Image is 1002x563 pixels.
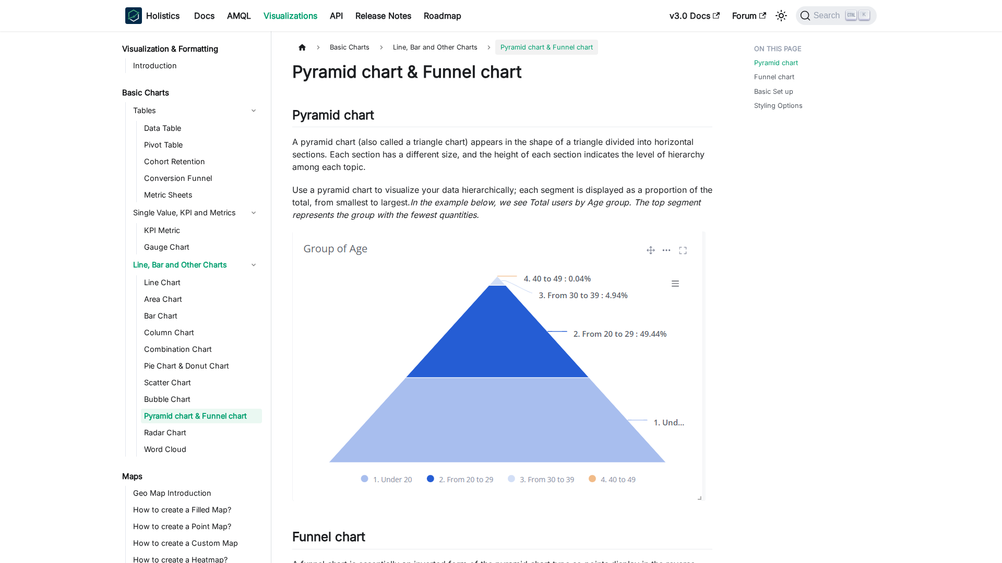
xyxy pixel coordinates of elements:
[141,121,262,136] a: Data Table
[292,40,312,55] a: Home page
[119,42,262,56] a: Visualization & Formatting
[141,375,262,390] a: Scatter Chart
[141,171,262,186] a: Conversion Funnel
[796,6,877,25] button: Search (Ctrl+K)
[130,58,262,73] a: Introduction
[141,138,262,152] a: Pivot Table
[119,85,262,100] a: Basic Charts
[754,58,798,68] a: Pyramid chart
[349,7,417,24] a: Release Notes
[417,7,468,24] a: Roadmap
[292,529,712,549] h2: Funnel chart
[221,7,257,24] a: AMQL
[125,7,142,24] img: Holistics
[141,154,262,169] a: Cohort Retention
[754,101,803,111] a: Styling Options
[141,409,262,423] a: Pyramid chart & Funnel chart
[130,519,262,534] a: How to create a Point Map?
[754,87,793,96] a: Basic Set up
[495,40,598,55] span: Pyramid chart & Funnel chart
[663,7,726,24] a: v3.0 Docs
[141,188,262,202] a: Metric Sheets
[141,292,262,307] a: Area Chart
[146,9,180,22] b: Holistics
[141,342,262,357] a: Combination Chart
[141,223,262,238] a: KPI Metric
[115,31,271,563] nav: Docs sidebar
[141,392,262,407] a: Bubble Chart
[125,7,180,24] a: HolisticsHolistics
[388,40,483,55] span: Line, Bar and Other Charts
[141,275,262,290] a: Line Chart
[130,486,262,500] a: Geo Map Introduction
[130,102,262,119] a: Tables
[292,40,712,55] nav: Breadcrumbs
[292,136,712,173] p: A pyramid chart (also called a triangle chart) appears in the shape of a triangle divided into ho...
[141,309,262,323] a: Bar Chart
[810,11,846,20] span: Search
[726,7,772,24] a: Forum
[141,240,262,254] a: Gauge Chart
[141,325,262,340] a: Column Chart
[130,536,262,550] a: How to create a Custom Map
[188,7,221,24] a: Docs
[292,62,712,82] h1: Pyramid chart & Funnel chart
[141,442,262,457] a: Word Cloud
[324,7,349,24] a: API
[292,197,700,220] em: In the example below, we see Total users by Age group. The top segment represents the group with ...
[119,469,262,484] a: Maps
[141,359,262,373] a: Pie Chart & Donut Chart
[292,107,712,127] h2: Pyramid chart
[141,425,262,440] a: Radar Chart
[325,40,375,55] span: Basic Charts
[292,183,712,221] p: Use a pyramid chart to visualize your data hierarchically; each segment is displayed as a proport...
[754,72,794,82] a: Funnel chart
[130,503,262,517] a: How to create a Filled Map?
[257,7,324,24] a: Visualizations
[130,256,262,273] a: Line, Bar and Other Charts
[859,10,869,20] kbd: K
[130,204,262,221] a: Single Value, KPI and Metrics
[773,7,790,24] button: Switch between dark and light mode (currently light mode)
